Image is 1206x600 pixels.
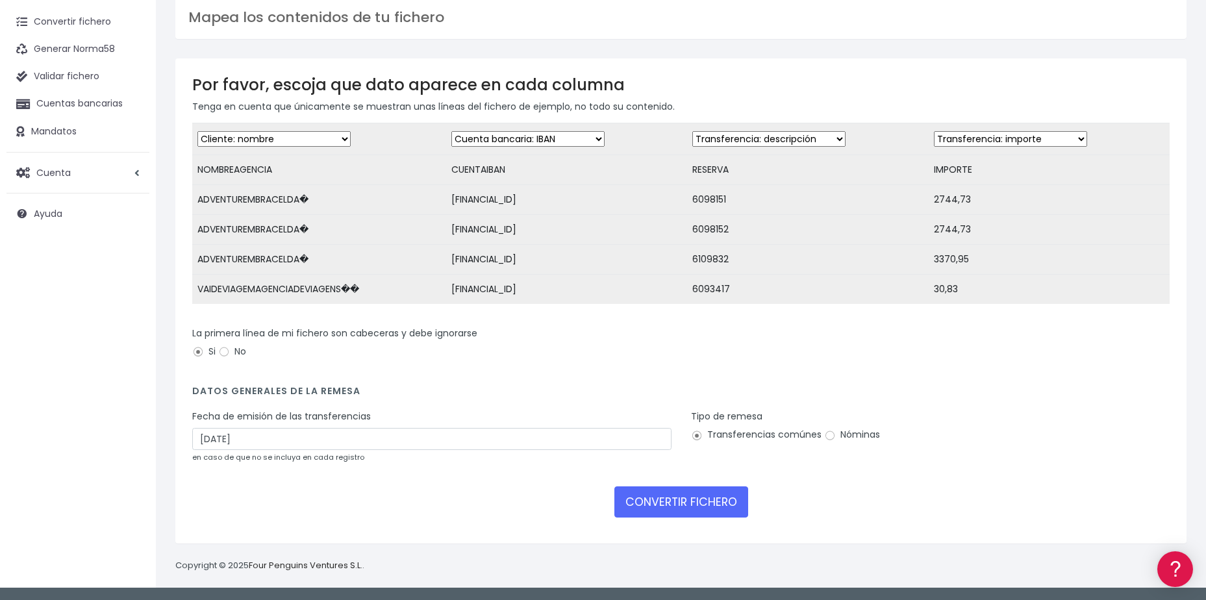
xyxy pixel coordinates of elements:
label: Transferencias comúnes [691,428,822,442]
a: POWERED BY ENCHANT [179,374,250,386]
a: Four Penguins Ventures S.L. [249,559,362,571]
td: 6109832 [687,245,928,275]
td: 6098152 [687,215,928,245]
label: Tipo de remesa [691,410,762,423]
p: Tenga en cuenta que únicamente se muestran unas líneas del fichero de ejemplo, no todo su contenido. [192,99,1170,114]
td: 3370,95 [929,245,1170,275]
button: Contáctanos [13,347,247,370]
a: Mandatos [6,118,149,145]
td: CUENTAIBAN [446,155,687,185]
td: 2744,73 [929,215,1170,245]
td: 30,83 [929,275,1170,305]
td: [FINANCIAL_ID] [446,215,687,245]
td: ADVENTUREMBRACELDA� [192,215,446,245]
td: RESERVA [687,155,928,185]
a: Ayuda [6,200,149,227]
h3: Por favor, escoja que dato aparece en cada columna [192,75,1170,94]
p: Copyright © 2025 . [175,559,364,573]
h4: Datos generales de la remesa [192,386,1170,403]
td: [FINANCIAL_ID] [446,275,687,305]
td: [FINANCIAL_ID] [446,245,687,275]
span: Ayuda [34,207,62,220]
label: Si [192,345,216,358]
span: Cuenta [36,166,71,179]
td: NOMBREAGENCIA [192,155,446,185]
a: Formatos [13,164,247,184]
div: Información general [13,90,247,103]
a: General [13,279,247,299]
label: La primera línea de mi fichero son cabeceras y debe ignorarse [192,327,477,340]
label: Nóminas [824,428,880,442]
a: Información general [13,110,247,131]
div: Convertir ficheros [13,144,247,156]
td: ADVENTUREMBRACELDA� [192,245,446,275]
a: Generar Norma58 [6,36,149,63]
a: Validar fichero [6,63,149,90]
label: Fecha de emisión de las transferencias [192,410,371,423]
small: en caso de que no se incluya en cada registro [192,452,364,462]
a: Videotutoriales [13,205,247,225]
td: 6098151 [687,185,928,215]
button: CONVERTIR FICHERO [614,486,748,518]
a: Cuenta [6,159,149,186]
td: IMPORTE [929,155,1170,185]
a: Problemas habituales [13,184,247,205]
td: 2744,73 [929,185,1170,215]
label: No [218,345,246,358]
div: Programadores [13,312,247,324]
td: 6093417 [687,275,928,305]
td: [FINANCIAL_ID] [446,185,687,215]
a: Cuentas bancarias [6,90,149,118]
div: Facturación [13,258,247,270]
a: API [13,332,247,352]
a: Convertir fichero [6,8,149,36]
td: VAIDEVIAGEMAGENCIADEVIAGENS�� [192,275,446,305]
h3: Mapea los contenidos de tu fichero [188,9,1174,26]
td: ADVENTUREMBRACELDA� [192,185,446,215]
a: Perfiles de empresas [13,225,247,245]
